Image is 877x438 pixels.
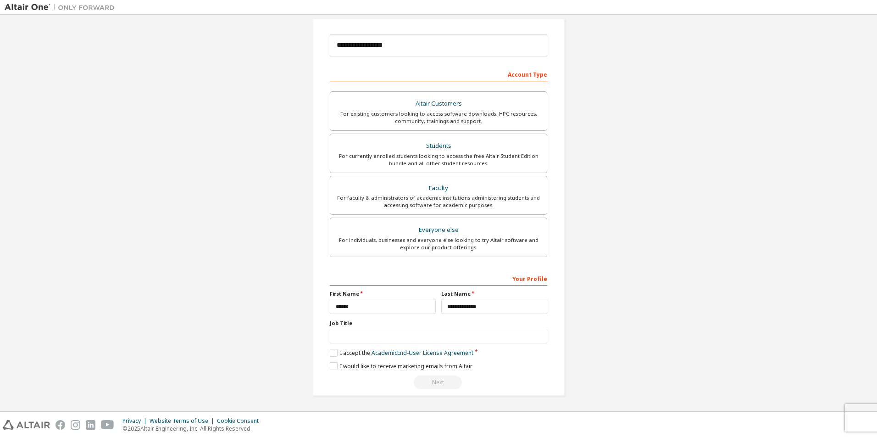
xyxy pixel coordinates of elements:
div: Website Terms of Use [150,417,217,425]
img: linkedin.svg [86,420,95,430]
div: For currently enrolled students looking to access the free Altair Student Edition bundle and all ... [336,152,541,167]
img: Altair One [5,3,119,12]
div: For faculty & administrators of academic institutions administering students and accessing softwa... [336,194,541,209]
img: youtube.svg [101,420,114,430]
div: For existing customers looking to access software downloads, HPC resources, community, trainings ... [336,110,541,125]
div: Your Profile [330,271,547,286]
img: altair_logo.svg [3,420,50,430]
div: Privacy [122,417,150,425]
label: Last Name [441,290,547,298]
div: Everyone else [336,224,541,236]
div: Read and acccept EULA to continue [330,376,547,389]
label: I would like to receive marketing emails from Altair [330,362,472,370]
p: © 2025 Altair Engineering, Inc. All Rights Reserved. [122,425,264,432]
label: Job Title [330,320,547,327]
label: First Name [330,290,436,298]
label: I accept the [330,349,473,357]
div: Students [336,140,541,152]
div: Cookie Consent [217,417,264,425]
img: instagram.svg [71,420,80,430]
div: Faculty [336,182,541,195]
div: For individuals, businesses and everyone else looking to try Altair software and explore our prod... [336,236,541,251]
a: Academic End-User License Agreement [372,349,473,357]
img: facebook.svg [56,420,65,430]
div: Account Type [330,67,547,81]
div: Altair Customers [336,97,541,110]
